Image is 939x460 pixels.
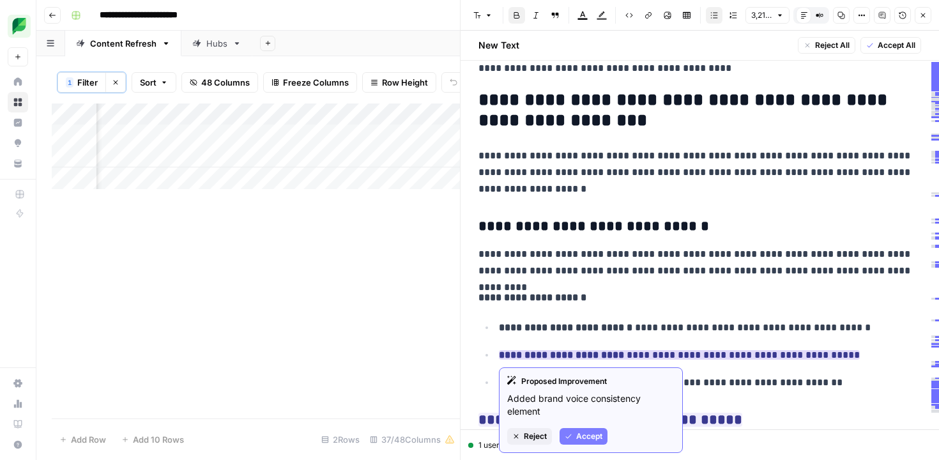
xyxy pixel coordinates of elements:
[65,31,181,56] a: Content Refresh
[507,392,675,418] p: Added brand voice consistency element
[181,31,252,56] a: Hubs
[8,15,31,38] img: SproutSocial Logo
[8,434,28,455] button: Help + Support
[206,37,227,50] div: Hubs
[365,429,460,450] div: 37/48 Columns
[140,76,156,89] span: Sort
[478,39,519,52] h2: New Text
[507,428,552,445] button: Reject
[8,10,28,42] button: Workspace: SproutSocial
[8,394,28,414] a: Usage
[71,433,106,446] span: Add Row
[52,429,114,450] button: Add Row
[8,72,28,92] a: Home
[132,72,176,93] button: Sort
[90,37,156,50] div: Content Refresh
[751,10,772,21] span: 3,213 words
[66,77,73,88] div: 1
[68,77,72,88] span: 1
[77,76,98,89] span: Filter
[8,153,28,174] a: Your Data
[560,428,607,445] button: Accept
[576,431,602,442] span: Accept
[468,440,931,451] div: 1 user editing this cell
[283,76,349,89] span: Freeze Columns
[507,376,675,387] div: Proposed Improvement
[878,40,915,51] span: Accept All
[745,7,790,24] button: 3,213 words
[8,133,28,153] a: Opportunities
[8,112,28,133] a: Insights
[114,429,192,450] button: Add 10 Rows
[57,72,105,93] button: 1Filter
[201,76,250,89] span: 48 Columns
[8,92,28,112] a: Browse
[8,373,28,394] a: Settings
[8,414,28,434] a: Learning Hub
[860,37,921,54] button: Accept All
[382,76,428,89] span: Row Height
[133,433,184,446] span: Add 10 Rows
[316,429,365,450] div: 2 Rows
[263,72,357,93] button: Freeze Columns
[362,72,436,93] button: Row Height
[815,40,850,51] span: Reject All
[524,431,547,442] span: Reject
[181,72,258,93] button: 48 Columns
[798,37,855,54] button: Reject All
